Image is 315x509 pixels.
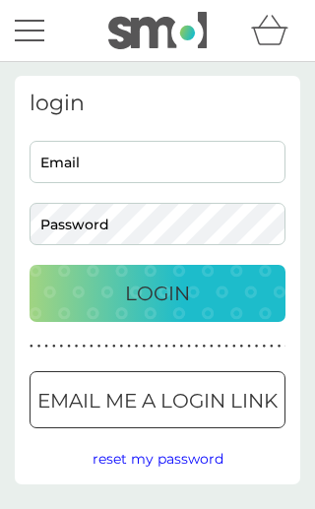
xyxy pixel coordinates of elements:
[255,342,259,351] p: ●
[60,342,64,351] p: ●
[90,342,94,351] p: ●
[30,342,33,351] p: ●
[218,342,221,351] p: ●
[30,371,285,428] button: Email me a login link
[93,450,223,468] span: reset my password
[210,342,214,351] p: ●
[75,342,79,351] p: ●
[30,265,285,322] button: Login
[52,342,56,351] p: ●
[112,342,116,351] p: ●
[127,342,131,351] p: ●
[67,342,71,351] p: ●
[120,342,124,351] p: ●
[44,342,48,351] p: ●
[180,342,184,351] p: ●
[150,342,154,351] p: ●
[270,342,274,351] p: ●
[202,342,206,351] p: ●
[82,342,86,351] p: ●
[195,342,199,351] p: ●
[172,342,176,351] p: ●
[125,278,190,309] p: Login
[164,342,168,351] p: ●
[37,385,278,416] p: Email me a login link
[135,342,139,351] p: ●
[232,342,236,351] p: ●
[262,342,266,351] p: ●
[104,342,108,351] p: ●
[15,12,44,49] button: menu
[278,342,282,351] p: ●
[30,91,285,116] h3: login
[37,342,41,351] p: ●
[251,11,300,50] div: basket
[108,12,207,49] img: smol
[247,342,251,351] p: ●
[284,342,288,351] p: ●
[142,342,146,351] p: ●
[187,342,191,351] p: ●
[224,342,228,351] p: ●
[93,448,223,470] button: reset my password
[157,342,161,351] p: ●
[240,342,244,351] p: ●
[97,342,101,351] p: ●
